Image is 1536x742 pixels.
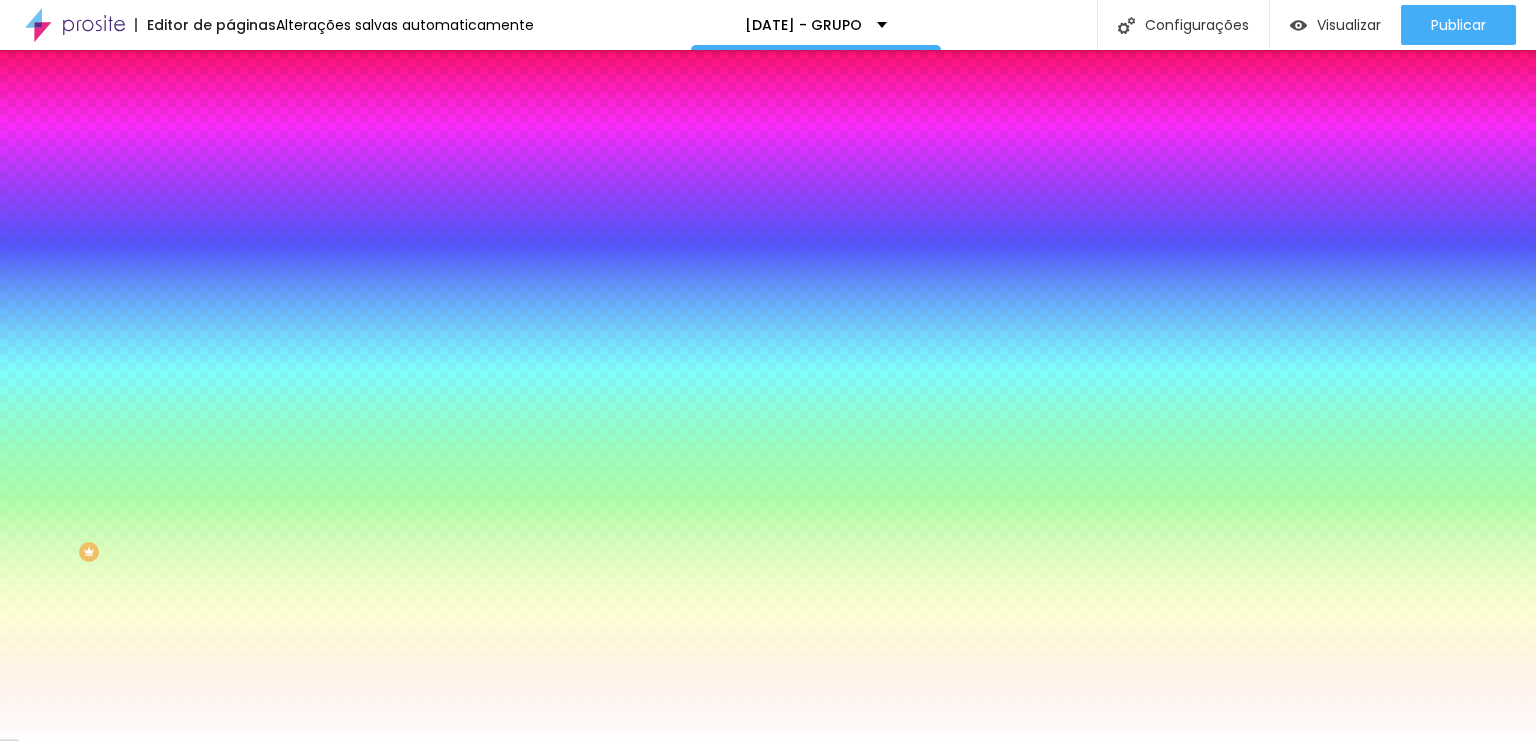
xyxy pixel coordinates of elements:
[1317,17,1381,33] span: Visualizar
[1401,5,1516,45] button: Publicar
[1270,5,1401,45] button: Visualizar
[276,18,534,32] div: Alterações salvas automaticamente
[745,18,862,32] p: [DATE] - GRUPO
[135,18,276,32] div: Editor de páginas
[1118,17,1135,34] img: Icone
[1431,17,1486,33] span: Publicar
[1290,17,1307,34] img: view-1.svg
